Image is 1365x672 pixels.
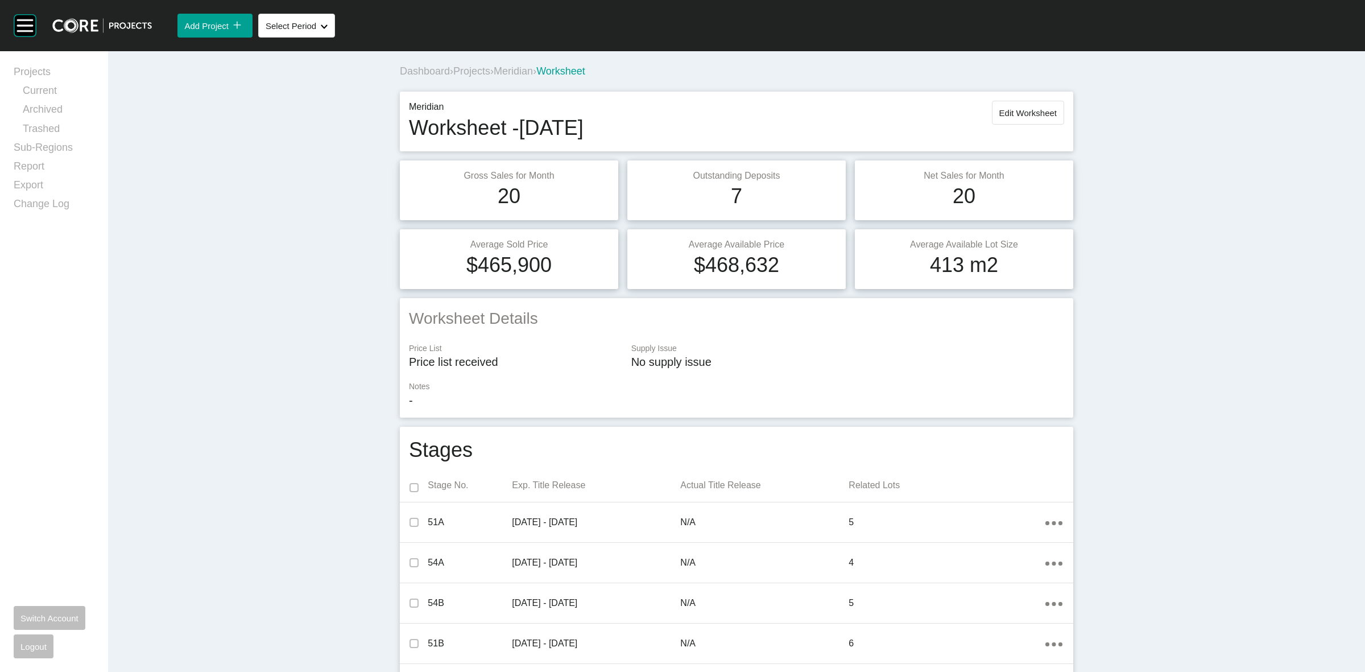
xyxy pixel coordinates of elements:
span: Select Period [266,21,316,31]
p: Average Available Price [636,238,837,251]
p: 51A [428,516,512,529]
p: Actual Title Release [680,479,849,492]
p: 54B [428,597,512,609]
p: N/A [680,516,849,529]
button: Logout [14,634,53,658]
span: › [490,65,494,77]
span: Add Project [184,21,229,31]
p: Price List [409,343,620,354]
p: 51B [428,637,512,650]
span: › [450,65,453,77]
h1: 20 [953,182,975,211]
span: Logout [20,642,47,652]
span: › [533,65,536,77]
a: Export [14,178,94,197]
a: Current [23,84,94,102]
p: [DATE] - [DATE] [512,637,680,650]
h1: Worksheet - [DATE] [409,114,584,142]
p: 54A [428,556,512,569]
a: Meridian [494,65,533,77]
p: [DATE] - [DATE] [512,556,680,569]
p: Gross Sales for Month [409,170,609,182]
span: Worksheet [536,65,585,77]
h2: Worksheet Details [409,307,1064,329]
a: Projects [14,65,94,84]
p: Price list received [409,354,620,370]
button: Select Period [258,14,335,38]
h1: $468,632 [694,251,779,279]
p: 5 [849,597,1045,609]
img: core-logo-dark.3138cae2.png [52,18,152,33]
span: Edit Worksheet [999,108,1057,118]
p: - [409,393,1064,409]
button: Switch Account [14,606,85,630]
a: Dashboard [400,65,450,77]
a: Trashed [23,122,94,141]
h1: Stages [409,436,473,464]
p: N/A [680,556,849,569]
p: 4 [849,556,1045,569]
p: Supply Issue [631,343,1064,354]
button: Add Project [177,14,253,38]
button: Edit Worksheet [992,101,1064,125]
span: Switch Account [20,613,78,623]
a: Change Log [14,197,94,216]
p: Exp. Title Release [512,479,680,492]
p: Stage No. [428,479,512,492]
a: Report [14,159,94,178]
a: Projects [453,65,490,77]
p: Meridian [409,101,584,113]
p: 6 [849,637,1045,650]
h1: 7 [731,182,742,211]
p: N/A [680,597,849,609]
p: [DATE] - [DATE] [512,597,680,609]
p: 5 [849,516,1045,529]
h1: 20 [498,182,520,211]
p: [DATE] - [DATE] [512,516,680,529]
h1: 413 m2 [930,251,998,279]
p: Average Sold Price [409,238,609,251]
a: Archived [23,102,94,121]
p: Outstanding Deposits [636,170,837,182]
p: N/A [680,637,849,650]
p: Average Available Lot Size [864,238,1064,251]
a: Sub-Regions [14,141,94,159]
h1: $465,900 [466,251,552,279]
p: Notes [409,381,1064,393]
p: No supply issue [631,354,1064,370]
p: Net Sales for Month [864,170,1064,182]
p: Related Lots [849,479,1045,492]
